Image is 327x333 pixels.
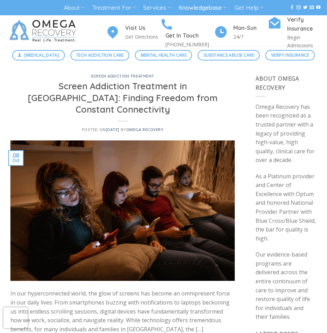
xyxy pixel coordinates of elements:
a: Follow on YouTube [316,5,320,10]
a: Substance Abuse Care [198,50,260,60]
a: Visit Us Get Directions [106,24,160,41]
a: Follow on Twitter [303,5,307,10]
span: About Omega Recovery [256,75,299,91]
a: screen addiction treatment [91,74,154,79]
span: Mental Health Care [141,52,187,58]
span: by [121,127,164,132]
a: Tech Addiction Care [70,50,130,60]
h4: Mon-Sun [233,24,268,33]
p: 24/7 [233,33,268,41]
a: About [64,1,84,14]
p: As a Platinum provider and Center of Excellence with Optum and honored National Provider Partner ... [256,172,317,243]
span: [MEDICAL_DATA] [24,52,59,58]
p: [PHONE_NUMBER] [165,40,214,48]
a: Screen Addiction Treatment in [GEOGRAPHIC_DATA]: Finding Freedom from Constant Connectivity [28,80,217,115]
a: Follow on Instagram [296,5,301,10]
iframe: reCAPTCHA [3,307,28,328]
a: [DATE] [106,127,119,132]
a: [MEDICAL_DATA] [12,50,65,60]
a: Verify Insurance [265,50,315,60]
p: Our evidence-based programs are delivered across the entire continuum of care to improve and rest... [256,250,317,322]
h4: Get In Touch [165,31,214,40]
a: Follow on Facebook [290,5,294,10]
a: Get Help [234,1,263,14]
span: Tech Addiction Care [76,52,124,58]
a: Send us an email [310,5,314,10]
a: Omega Recovery [126,127,164,132]
h4: Verify Insurance [287,15,322,33]
span: Posted on [82,127,119,132]
a: Get In Touch [PHONE_NUMBER] [160,16,214,48]
p: Get Directions [125,33,160,41]
a: Services [143,1,171,14]
h4: Visit Us [125,24,160,33]
a: Mental Health Care [135,50,192,60]
img: Omega Recovery [5,15,83,47]
p: Begin Admissions [287,33,322,49]
a: Knowledgebase [179,1,226,14]
img: Screen Addiction Treatment in Austin [10,140,235,281]
span: Verify Insurance [271,52,309,58]
a: Treatment For [92,1,136,14]
a: Verify Insurance Begin Admissions [268,15,322,49]
p: Omega Recovery has been recognized as a trusted partner with a legacy of providing high-value, hi... [256,103,317,165]
span: Substance Abuse Care [204,52,254,58]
